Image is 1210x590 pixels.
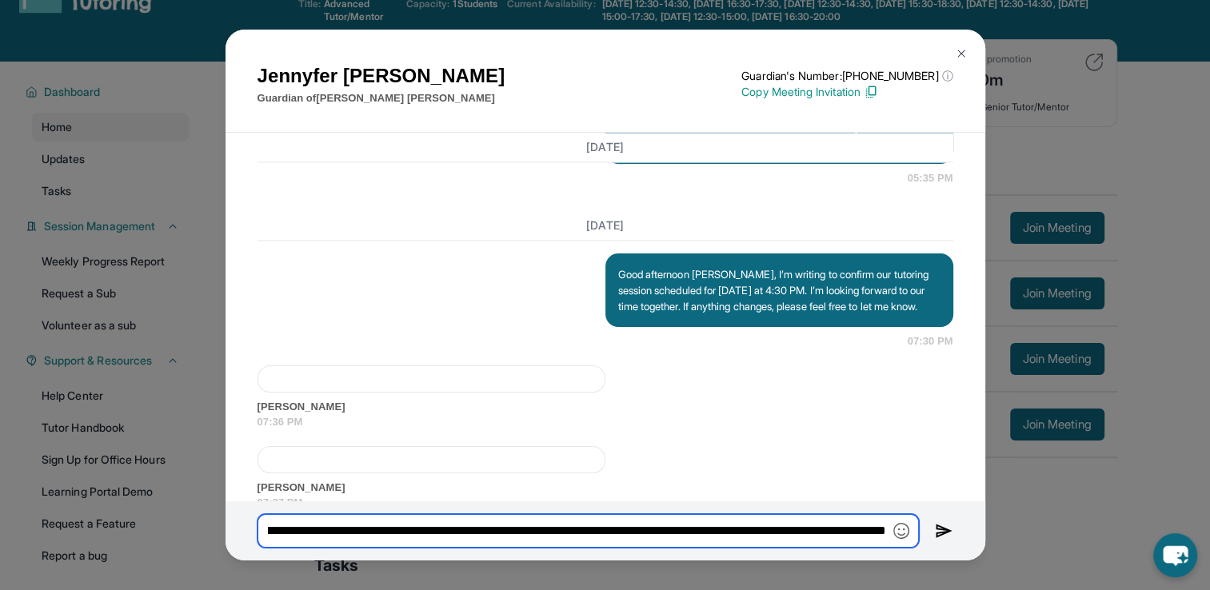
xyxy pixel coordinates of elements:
[941,68,952,84] span: ⓘ
[258,217,953,233] h3: [DATE]
[908,170,953,186] span: 05:35 PM
[258,480,953,496] span: [PERSON_NAME]
[258,414,953,430] span: 07:36 PM
[258,62,505,90] h1: Jennyfer [PERSON_NAME]
[935,521,953,540] img: Send icon
[258,399,953,415] span: [PERSON_NAME]
[1153,533,1197,577] button: chat-button
[893,523,909,539] img: Emoji
[258,139,953,155] h3: [DATE]
[955,47,968,60] img: Close Icon
[258,90,505,106] p: Guardian of [PERSON_NAME] [PERSON_NAME]
[741,68,952,84] p: Guardian's Number: [PHONE_NUMBER]
[258,495,953,511] span: 07:37 PM
[741,84,952,100] p: Copy Meeting Invitation
[864,85,878,99] img: Copy Icon
[618,266,940,314] p: Good afternoon [PERSON_NAME], I’m writing to confirm our tutoring session scheduled for [DATE] at...
[908,333,953,349] span: 07:30 PM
